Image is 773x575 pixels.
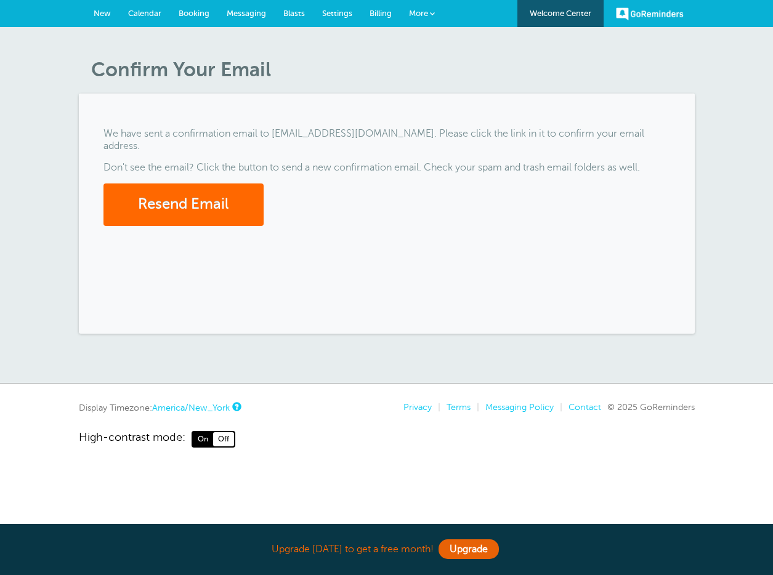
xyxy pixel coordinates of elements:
[370,9,392,18] span: Billing
[91,58,695,81] h1: Confirm Your Email
[439,539,499,559] a: Upgrade
[322,9,352,18] span: Settings
[227,9,266,18] span: Messaging
[403,402,432,412] a: Privacy
[152,403,230,412] a: America/New_York
[179,9,209,18] span: Booking
[485,402,554,412] a: Messaging Policy
[79,402,240,413] div: Display Timezone:
[103,162,670,174] p: Don't see the email? Click the button to send a new confirmation email. Check your spam and trash...
[94,9,111,18] span: New
[283,9,305,18] span: Blasts
[724,526,761,563] iframe: Resource center
[79,431,185,447] span: High-contrast mode:
[213,432,234,446] span: Off
[607,402,695,412] span: © 2025 GoReminders
[103,183,264,226] button: Resend Email
[409,9,428,18] span: More
[232,403,240,411] a: This is the timezone being used to display dates and times to you on this device. Click the timez...
[554,402,562,412] li: |
[79,431,695,447] a: High-contrast mode: On Off
[432,402,440,412] li: |
[103,128,670,151] p: We have sent a confirmation email to [EMAIL_ADDRESS][DOMAIN_NAME]. Please click the link in it to...
[447,402,471,412] a: Terms
[79,536,695,563] div: Upgrade [DATE] to get a free month!
[193,432,213,446] span: On
[569,402,601,412] a: Contact
[471,402,479,412] li: |
[128,9,161,18] span: Calendar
